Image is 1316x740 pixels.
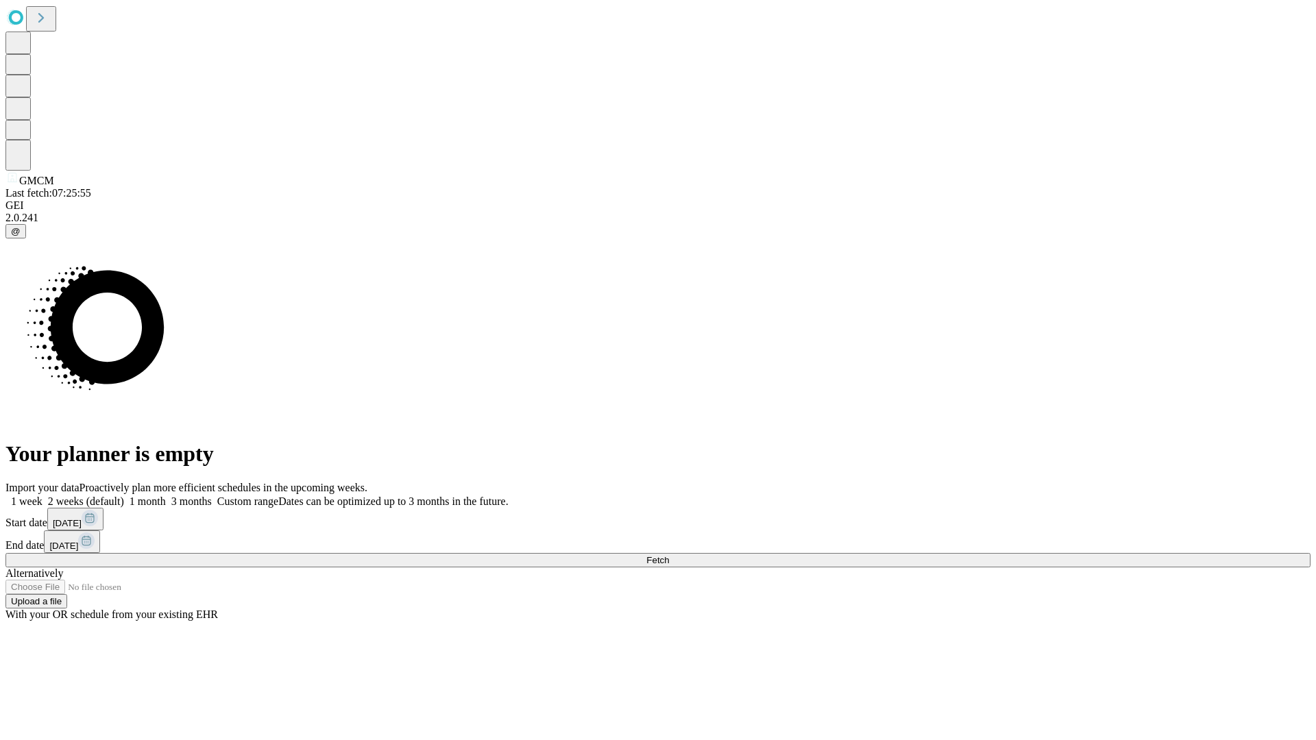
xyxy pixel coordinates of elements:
[47,508,103,530] button: [DATE]
[171,495,212,507] span: 3 months
[49,541,78,551] span: [DATE]
[5,224,26,238] button: @
[217,495,278,507] span: Custom range
[53,518,82,528] span: [DATE]
[11,226,21,236] span: @
[48,495,124,507] span: 2 weeks (default)
[5,530,1311,553] div: End date
[5,441,1311,467] h1: Your planner is empty
[5,482,80,493] span: Import your data
[278,495,508,507] span: Dates can be optimized up to 3 months in the future.
[5,199,1311,212] div: GEI
[5,608,218,620] span: With your OR schedule from your existing EHR
[19,175,54,186] span: GMCM
[44,530,100,553] button: [DATE]
[5,553,1311,567] button: Fetch
[11,495,42,507] span: 1 week
[5,594,67,608] button: Upload a file
[5,567,63,579] span: Alternatively
[130,495,166,507] span: 1 month
[5,212,1311,224] div: 2.0.241
[5,508,1311,530] div: Start date
[646,555,669,565] span: Fetch
[5,187,91,199] span: Last fetch: 07:25:55
[80,482,367,493] span: Proactively plan more efficient schedules in the upcoming weeks.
